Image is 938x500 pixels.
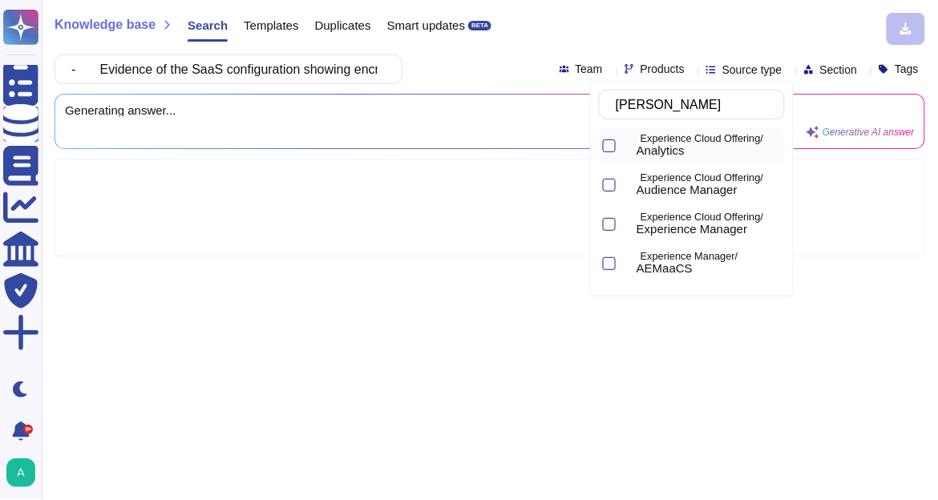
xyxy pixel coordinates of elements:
[823,127,915,137] span: Generative AI answer
[624,136,630,155] div: Analytics
[624,206,785,242] div: Experience Manager
[637,143,778,158] div: Analytics
[65,104,915,116] span: Generating answer...
[637,261,693,276] span: AEMaaCS
[624,245,785,281] div: AEMaaCS
[188,19,228,31] span: Search
[641,212,778,223] p: Experience Cloud Offering/
[23,425,33,434] div: 9+
[722,64,782,75] span: Source type
[641,63,685,75] span: Products
[3,455,46,490] button: user
[63,55,386,83] input: Search a question or template...
[624,175,630,194] div: Audience Manager
[624,167,785,203] div: Audience Manager
[468,21,491,30] div: BETA
[315,19,371,31] span: Duplicates
[637,261,778,276] div: AEMaaCS
[637,183,738,197] span: Audience Manager
[576,63,603,75] span: Team
[641,252,778,262] p: Experience Manager/
[244,19,298,31] span: Templates
[637,222,747,236] span: Experience Manager
[608,91,784,119] input: Search by keywords
[641,173,778,183] p: Experience Cloud Offering/
[624,215,630,233] div: Experience Manager
[637,143,685,158] span: Analytics
[637,183,778,197] div: Audience Manager
[624,254,630,272] div: AEMaaCS
[637,222,778,236] div: Experience Manager
[641,134,778,144] p: Experience Cloud Offering/
[624,284,785,321] div: AEM Managed Services
[895,63,919,75] span: Tags
[820,64,858,75] span: Section
[387,19,466,31] span: Smart updates
[624,127,785,163] div: Analytics
[6,458,35,487] img: user
[55,18,156,31] span: Knowledge base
